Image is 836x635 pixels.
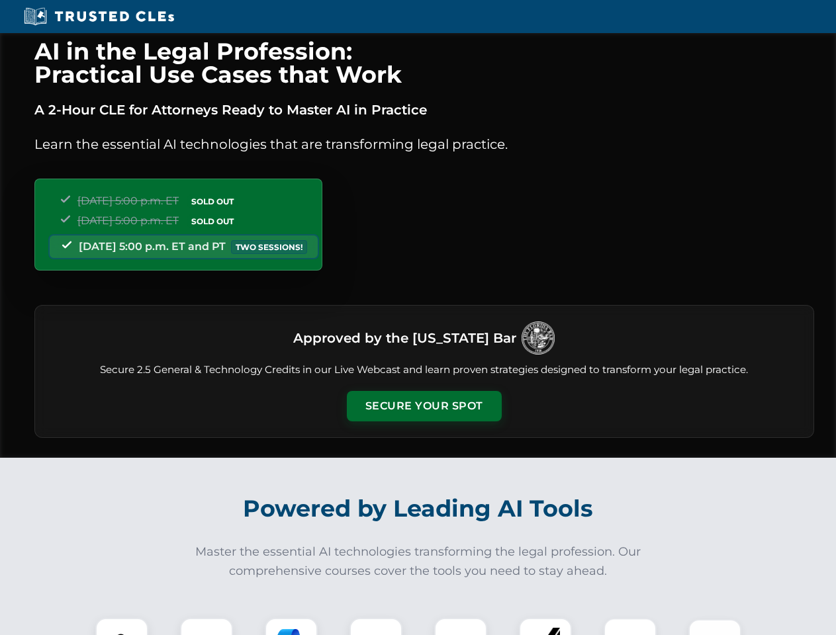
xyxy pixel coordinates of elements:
p: Learn the essential AI technologies that are transforming legal practice. [34,134,814,155]
h1: AI in the Legal Profession: Practical Use Cases that Work [34,40,814,86]
img: Trusted CLEs [20,7,178,26]
img: Logo [522,321,555,355]
button: Secure Your Spot [347,391,502,421]
span: SOLD OUT [187,214,238,228]
span: [DATE] 5:00 p.m. ET [77,194,179,207]
h2: Powered by Leading AI Tools [52,486,785,532]
h3: Approved by the [US_STATE] Bar [293,326,516,350]
p: Secure 2.5 General & Technology Credits in our Live Webcast and learn proven strategies designed ... [51,362,798,378]
span: SOLD OUT [187,194,238,208]
span: [DATE] 5:00 p.m. ET [77,214,179,227]
p: A 2-Hour CLE for Attorneys Ready to Master AI in Practice [34,99,814,120]
p: Master the essential AI technologies transforming the legal profession. Our comprehensive courses... [187,542,650,581]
